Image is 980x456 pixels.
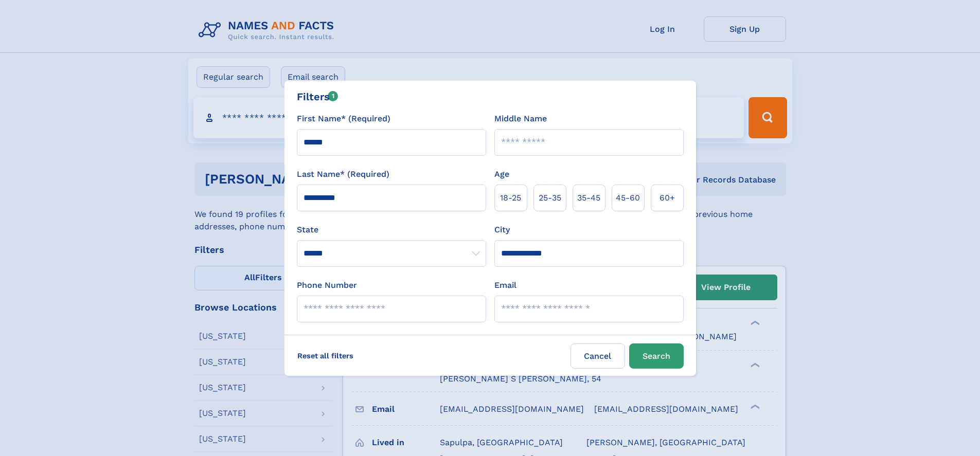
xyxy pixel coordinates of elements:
label: State [297,224,486,236]
span: 60+ [660,192,675,204]
span: 25‑35 [539,192,561,204]
label: City [494,224,510,236]
label: Age [494,168,509,180]
button: Search [629,343,684,369]
div: Filters [297,89,338,104]
label: Cancel [571,343,625,369]
span: 45‑60 [616,192,640,204]
label: Middle Name [494,113,547,125]
label: Last Name* (Required) [297,168,389,180]
label: Phone Number [297,279,357,291]
label: First Name* (Required) [297,113,390,125]
label: Email [494,279,516,291]
span: 35‑45 [577,192,600,204]
label: Reset all filters [291,343,360,368]
span: 18‑25 [500,192,521,204]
